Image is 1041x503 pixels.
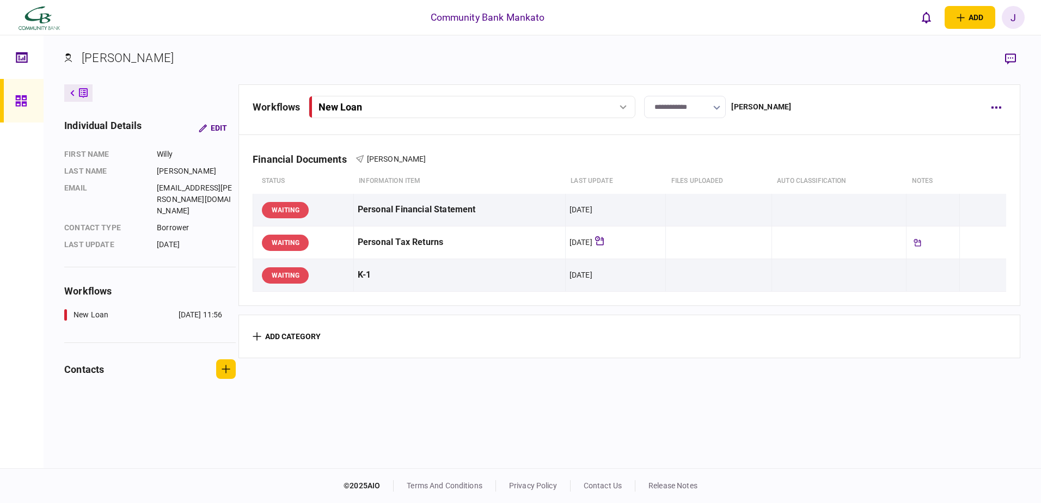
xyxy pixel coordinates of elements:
div: last update [64,239,146,250]
div: Financial Documents [253,154,356,165]
th: auto classification [771,169,906,194]
img: client company logo [16,4,62,31]
div: © 2025 AIO [344,480,394,492]
div: Community Bank Mankato [431,10,545,24]
div: Personal Tax Returns [358,230,561,255]
div: [DATE] [570,269,592,280]
th: status [253,169,354,194]
button: open adding identity options [945,6,995,29]
a: privacy policy [509,481,557,490]
div: [DATE] [570,237,592,248]
th: Information item [353,169,565,194]
div: Contact type [64,222,146,234]
th: last update [565,169,666,194]
div: WAITING [262,235,309,251]
div: New Loan [74,309,108,321]
button: New Loan [309,96,635,118]
div: [PERSON_NAME] [82,49,174,67]
th: notes [907,169,960,194]
div: Willy [157,149,236,160]
div: [DATE] 11:56 [179,309,223,321]
div: Tickler available [910,236,924,250]
button: open notifications list [915,6,938,29]
a: contact us [584,481,622,490]
div: New Loan [319,101,362,113]
div: email [64,182,146,217]
div: workflows [253,100,300,114]
div: contacts [64,362,104,377]
button: add category [253,332,321,341]
div: [DATE] [570,204,592,215]
div: [DATE] [157,239,236,250]
div: Last name [64,165,146,177]
div: [EMAIL_ADDRESS][PERSON_NAME][DOMAIN_NAME] [157,182,236,217]
div: WAITING [262,267,309,284]
div: [PERSON_NAME] [157,165,236,177]
a: New Loan[DATE] 11:56 [64,309,222,321]
div: Personal Financial Statement [358,198,561,222]
a: release notes [648,481,697,490]
div: First name [64,149,146,160]
th: Files uploaded [666,169,771,194]
div: K-1 [358,263,561,287]
button: J [1002,6,1025,29]
span: [PERSON_NAME] [367,155,426,163]
div: [PERSON_NAME] [731,101,791,113]
div: WAITING [262,202,309,218]
div: individual details [64,118,142,138]
a: terms and conditions [407,481,482,490]
div: Borrower [157,222,236,234]
button: Edit [190,118,236,138]
div: workflows [64,284,236,298]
